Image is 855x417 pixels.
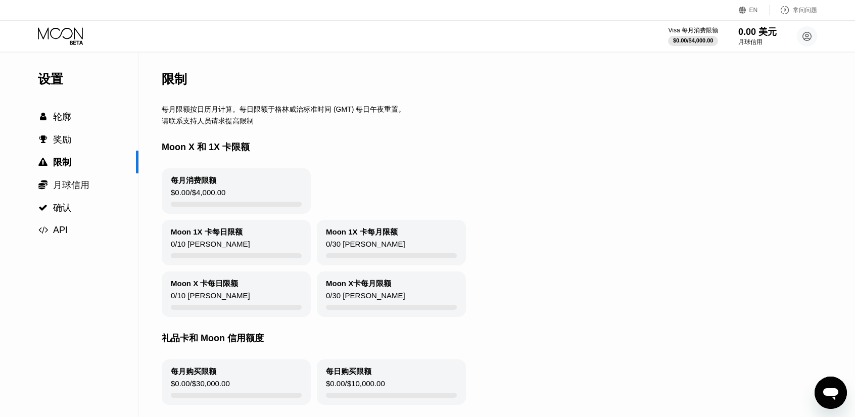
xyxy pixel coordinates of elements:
[171,176,216,184] font: 每月消费限额
[53,180,89,190] font: 月球信用
[332,291,405,300] font: 30 [PERSON_NAME]
[53,203,71,213] font: 确认
[162,72,187,86] font: 限制
[793,7,817,14] font: 常问问题
[192,188,226,197] font: $4,000.00
[192,379,230,388] font: $30,000.00
[668,26,718,46] div: Visa 每月消费限额$0.00/$4,000.00
[738,38,763,45] font: 月球信用
[770,5,817,15] div: 常问问题
[38,158,47,167] font: 
[38,112,48,121] div: 
[815,377,847,409] iframe: 启动消息传送窗口的按钮
[53,157,71,167] font: 限制
[171,379,190,388] font: $0.00
[326,291,330,300] font: 0
[332,240,405,248] font: 30 [PERSON_NAME]
[162,105,405,113] font: 每月限额按日历月计算。每日限额于格林威治标准时间 (GMT) 每日午夜重置。
[38,203,47,212] font: 
[38,72,63,86] font: 设置
[689,37,714,43] font: $4,000.00
[38,135,48,144] div: 
[38,180,47,189] font: 
[175,291,177,300] font: /
[177,240,250,248] font: 10 [PERSON_NAME]
[171,279,238,288] font: Moon X 卡每日限额
[40,112,46,121] font: 
[171,227,243,236] font: Moon 1X 卡每日限额
[162,117,254,125] font: 请联系支持人员请求提高限制
[171,367,216,376] font: 每月购买限额
[171,291,175,300] font: 0
[53,134,71,145] font: 奖励
[326,240,330,248] font: 0
[177,291,250,300] font: 10 [PERSON_NAME]
[673,37,687,43] font: $0.00
[38,179,48,190] div: 
[330,291,332,300] font: /
[330,240,332,248] font: /
[175,240,177,248] font: /
[171,188,190,197] font: $0.00
[326,279,391,288] font: Moon X卡每月限额
[53,225,68,235] font: API
[326,227,398,236] font: Moon 1X 卡每月限额
[326,367,371,376] font: 每日购买限额
[190,379,192,388] font: /
[38,225,48,235] font: 
[171,240,175,248] font: 0
[739,5,770,15] div: EN
[738,27,777,37] font: 0.00 美元
[345,379,347,388] font: /
[162,142,250,152] font: Moon X 和 1X 卡限额
[162,333,264,343] font: 礼品卡和 Moon 信用额度
[347,379,385,388] font: $10,000.00
[53,112,71,122] font: 轮廓
[687,37,688,43] font: /
[326,379,345,388] font: $0.00
[39,135,47,144] font: 
[749,7,758,14] font: EN
[190,188,192,197] font: /
[738,26,777,47] div: 0.00 美元月球信用
[668,27,718,34] font: Visa 每月消费限额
